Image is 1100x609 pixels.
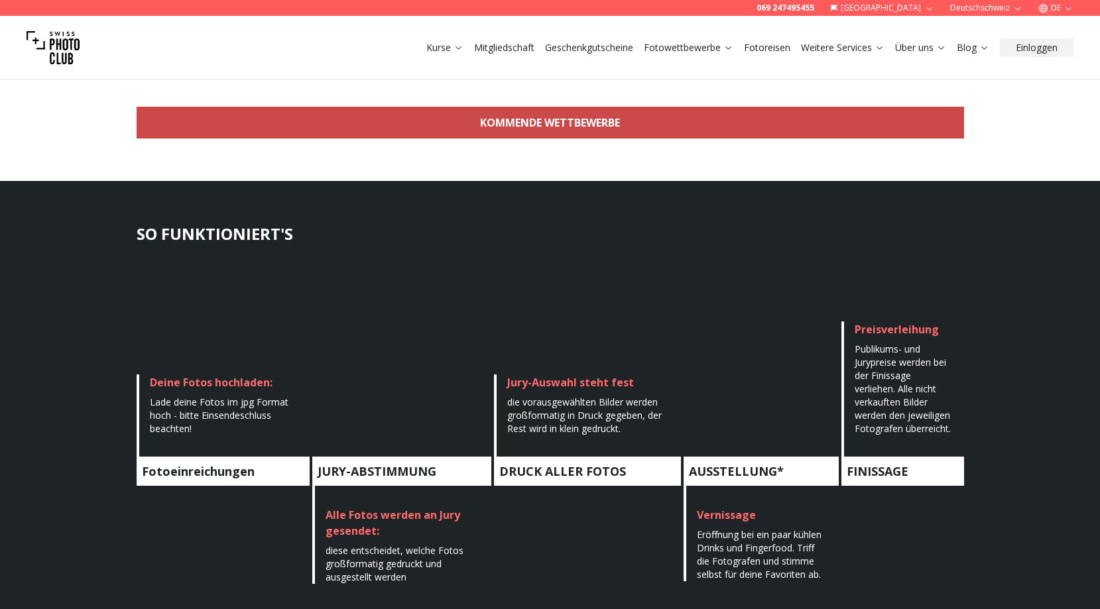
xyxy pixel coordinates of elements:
span: die vorausgewählten Bilder werden großformatig in Druck gegeben, der Rest wird in klein gedruckt. [507,396,662,435]
a: Fotoreisen [744,41,790,54]
a: KOMMENDE WETTBEWERBE [137,107,964,138]
a: Blog [957,41,989,54]
h4: JURY-ABSTIMMUNG [312,457,491,486]
div: Lade deine Fotos im jpg Format hoch - bitte Einsendeschluss beachten! [150,396,299,435]
button: Kurse [421,38,469,57]
h3: SO FUNKTIONIERT'S [137,223,964,245]
a: Geschenkgutscheine [545,41,633,54]
span: diese entscheidet, welche Fotos großformatig gedruckt und ausgestellt werden [326,544,463,583]
a: Fotowettbewerbe [644,41,733,54]
img: Swiss photo club [27,21,80,74]
span: Jury-Auswahl steht fest [507,375,634,390]
button: Weitere Services [796,38,890,57]
a: 069 247495455 [757,3,814,13]
h4: AUSSTELLUNG* [684,457,839,486]
span: Vernissage [697,508,756,522]
a: Über uns [895,41,946,54]
span: Preisverleihung [855,322,939,337]
button: Fotowettbewerbe [639,38,739,57]
a: Mitgliedschaft [474,41,534,54]
button: Mitgliedschaft [469,38,540,57]
h4: Fotoeinreichungen [137,457,310,486]
h4: FINISSAGE [841,457,963,486]
span: Eröffnung bei ein paar kühlen Drinks und Fingerfood. Triff die Fotografen und stimme selbst für d... [697,528,822,581]
button: Einloggen [1000,38,1073,57]
h4: DRUCK ALLER FOTOS [494,457,681,486]
div: Deine Fotos hochladen: [150,374,299,390]
button: Geschenkgutscheine [540,38,639,57]
button: Fotoreisen [739,38,796,57]
button: Über uns [890,38,951,57]
span: Alle Fotos werden an Jury gesendet: [326,508,460,538]
span: Publikums- und Jurypreise werden bei der Finissage verliehen. Alle nicht verkauften Bilder werden... [855,343,951,435]
a: Kurse [426,41,463,54]
a: Weitere Services [801,41,885,54]
button: Blog [951,38,995,57]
